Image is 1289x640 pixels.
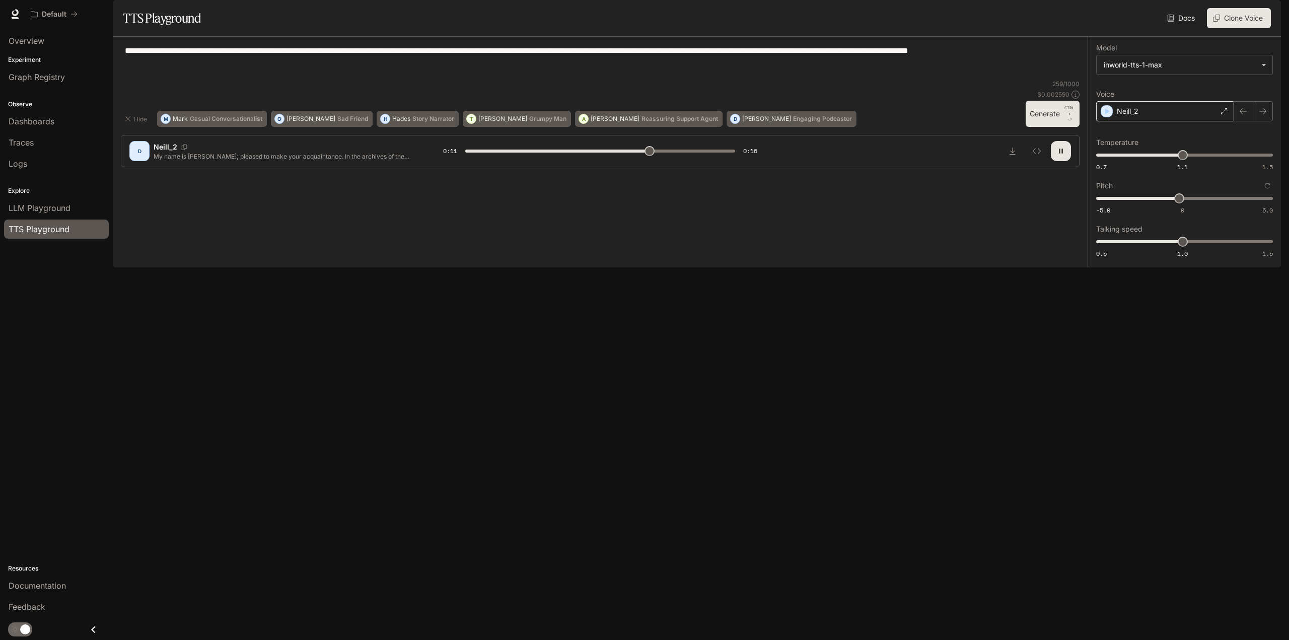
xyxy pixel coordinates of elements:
[579,111,588,127] div: A
[1181,206,1184,215] span: 0
[591,116,639,122] p: [PERSON_NAME]
[26,4,82,24] button: All workspaces
[478,116,527,122] p: [PERSON_NAME]
[154,152,419,161] p: My name is [PERSON_NAME]; pleased to make your acquaintance. In the archives of the Royal Society...
[743,146,757,156] span: 0:16
[157,111,267,127] button: MMarkCasual Conversationalist
[271,111,373,127] button: O[PERSON_NAME]Sad Friend
[1096,249,1107,258] span: 0.5
[377,111,459,127] button: HHadesStory Narrator
[1096,226,1142,233] p: Talking speed
[727,111,856,127] button: D[PERSON_NAME]Engaging Podcaster
[1177,163,1188,171] span: 1.1
[1262,163,1273,171] span: 1.5
[1052,80,1080,88] p: 259 / 1000
[1097,55,1272,75] div: inworld-tts-1-max
[731,111,740,127] div: D
[1064,105,1076,123] p: ⏎
[412,116,454,122] p: Story Narrator
[173,116,188,122] p: Mark
[123,8,201,28] h1: TTS Playground
[131,143,148,159] div: D
[161,111,170,127] div: M
[1096,44,1117,51] p: Model
[1002,141,1023,161] button: Download audio
[1262,206,1273,215] span: 5.0
[42,10,66,19] p: Default
[1117,106,1138,116] p: Neill_2
[190,116,262,122] p: Casual Conversationalist
[154,142,177,152] p: Neill_2
[1096,206,1110,215] span: -5.0
[1262,249,1273,258] span: 1.5
[443,146,457,156] span: 0:11
[121,111,153,127] button: Hide
[529,116,566,122] p: Grumpy Man
[1096,163,1107,171] span: 0.7
[1064,105,1076,117] p: CTRL +
[337,116,368,122] p: Sad Friend
[275,111,284,127] div: O
[392,116,410,122] p: Hades
[467,111,476,127] div: T
[1027,141,1047,161] button: Inspect
[1177,249,1188,258] span: 1.0
[1104,60,1256,70] div: inworld-tts-1-max
[1262,180,1273,191] button: Reset to default
[177,144,191,150] button: Copy Voice ID
[742,116,791,122] p: [PERSON_NAME]
[1096,139,1138,146] p: Temperature
[793,116,852,122] p: Engaging Podcaster
[641,116,718,122] p: Reassuring Support Agent
[1096,182,1113,189] p: Pitch
[1165,8,1199,28] a: Docs
[287,116,335,122] p: [PERSON_NAME]
[1037,90,1069,99] p: $ 0.002590
[1207,8,1271,28] button: Clone Voice
[1096,91,1114,98] p: Voice
[381,111,390,127] div: H
[1026,101,1080,127] button: GenerateCTRL +⏎
[575,111,723,127] button: A[PERSON_NAME]Reassuring Support Agent
[463,111,571,127] button: T[PERSON_NAME]Grumpy Man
